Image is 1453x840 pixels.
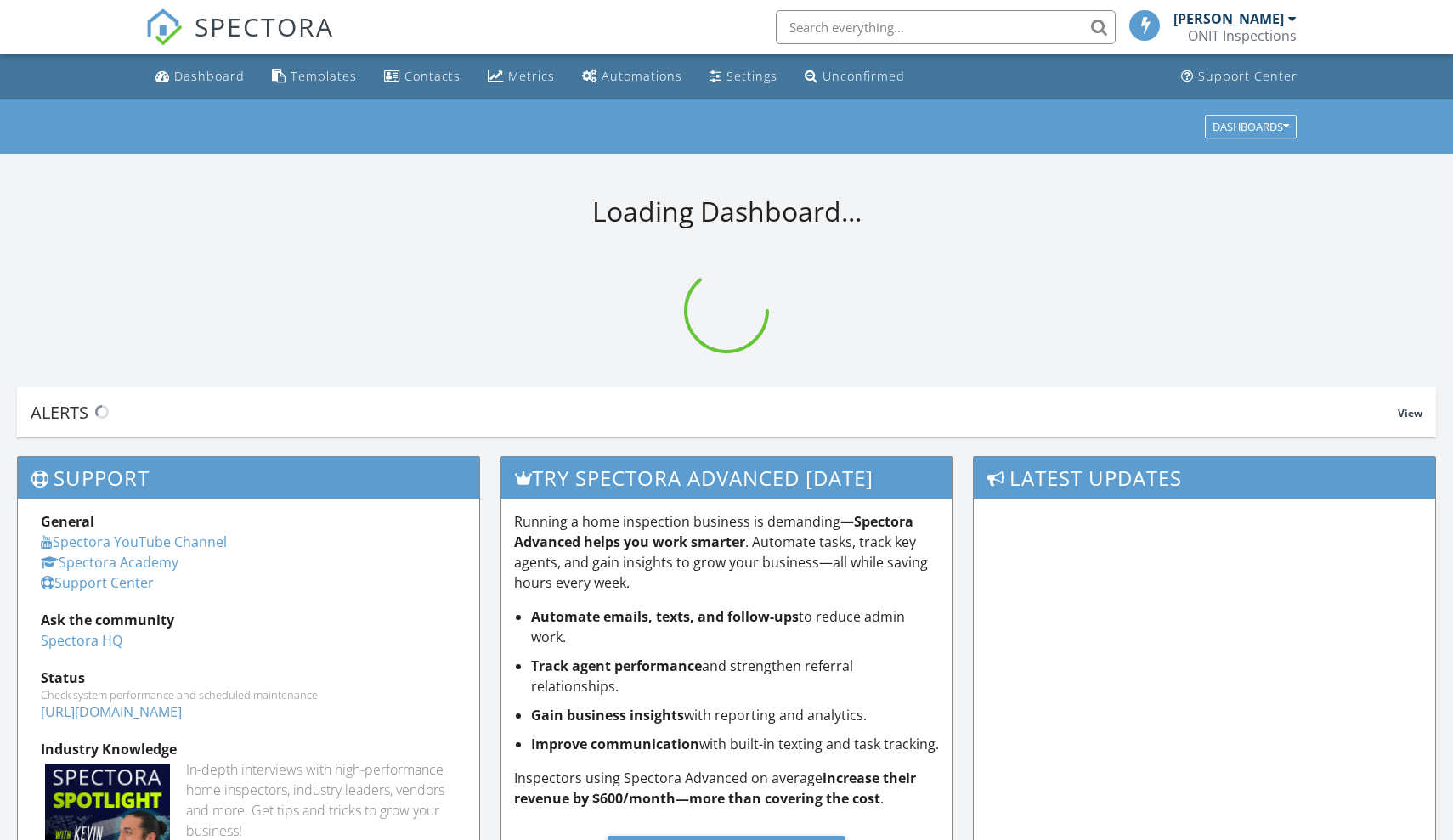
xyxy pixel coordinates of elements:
[195,8,334,44] span: SPECTORA
[41,553,178,572] a: Spectora Academy
[41,512,94,531] strong: General
[41,573,154,592] a: Support Center
[41,631,122,650] a: Spectora HQ
[41,668,456,688] div: Status
[531,606,940,647] li: to reduce admin work.
[531,607,799,626] strong: Automate emails, texts, and follow-ups
[291,68,357,84] div: Templates
[514,512,913,551] strong: Spectora Advanced helps you work smarter
[1173,10,1284,27] div: [PERSON_NAME]
[1198,68,1298,84] div: Support Center
[31,401,1398,424] div: Alerts
[514,769,916,808] strong: increase their revenue by $600/month—more than covering the cost
[514,511,940,593] p: Running a home inspection business is demanding— . Automate tasks, track key agents, and gain ins...
[1188,27,1297,44] div: ONIT Inspections
[41,702,182,721] a: [URL][DOMAIN_NAME]
[404,68,461,84] div: Contacts
[531,657,702,675] strong: Track agent performance
[776,10,1116,44] input: Search everything...
[823,68,905,84] div: Unconfirmed
[174,68,245,84] div: Dashboard
[1398,406,1422,420] span: View
[145,8,183,46] img: The Best Home Inspection Software - Spectora
[531,735,699,753] strong: Improve communication
[265,61,364,93] a: Templates
[41,739,456,759] div: Industry Knowledge
[531,734,940,754] li: with built-in texting and task tracking.
[481,61,562,93] a: Metrics
[798,61,912,93] a: Unconfirmed
[514,768,940,809] p: Inspectors using Spectora Advanced on average .
[703,61,784,93] a: Settings
[149,61,252,93] a: Dashboard
[726,68,777,84] div: Settings
[531,656,940,696] li: and strengthen referral relationships.
[41,688,456,702] div: Check system performance and scheduled maintenance.
[1205,115,1297,138] button: Dashboards
[1213,121,1289,132] div: Dashboards
[501,457,953,499] h3: Try spectora advanced [DATE]
[974,457,1435,499] h3: Latest Updates
[41,610,456,630] div: Ask the community
[41,533,227,551] a: Spectora YouTube Channel
[575,61,689,93] a: Automations (Basic)
[531,705,940,725] li: with reporting and analytics.
[145,23,334,59] a: SPECTORA
[602,68,682,84] div: Automations
[18,457,479,499] h3: Support
[377,61,467,93] a: Contacts
[1174,61,1304,93] a: Support Center
[508,68,555,84] div: Metrics
[531,706,684,724] strong: Gain business insights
